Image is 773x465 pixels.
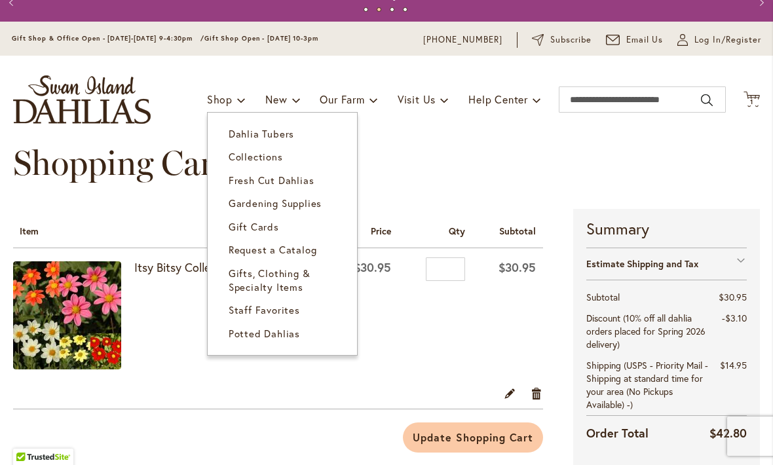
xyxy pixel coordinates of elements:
[586,287,709,308] th: Subtotal
[364,7,368,12] button: 1 of 4
[390,7,394,12] button: 3 of 4
[204,34,318,43] span: Gift Shop Open - [DATE] 10-3pm
[12,34,204,43] span: Gift Shop & Office Open - [DATE]-[DATE] 9-4:30pm /
[13,261,134,373] a: Itsy Bitsy Collection
[532,33,592,46] a: Subscribe
[229,196,322,210] span: Gardening Supplies
[720,359,747,371] span: $14.95
[207,92,233,106] span: Shop
[403,7,407,12] button: 4 of 4
[371,225,391,237] span: Price
[550,33,592,46] span: Subscribe
[586,217,747,240] strong: Summary
[606,33,664,46] a: Email Us
[265,92,287,106] span: New
[449,225,465,237] span: Qty
[413,430,533,444] span: Update Shopping Cart
[499,225,536,237] span: Subtotal
[13,75,151,124] a: store logo
[694,33,761,46] span: Log In/Register
[229,174,314,187] span: Fresh Cut Dahlias
[750,98,753,106] span: 1
[709,425,747,441] span: $42.80
[499,259,536,275] span: $30.95
[719,291,747,303] span: $30.95
[586,423,649,442] strong: Order Total
[320,92,364,106] span: Our Farm
[586,257,698,270] strong: Estimate Shipping and Tax
[208,215,357,238] a: Gift Cards
[354,259,391,275] span: $30.95
[677,33,761,46] a: Log In/Register
[229,243,317,256] span: Request a Catalog
[229,267,311,293] span: Gifts, Clothing & Specialty Items
[20,225,39,237] span: Item
[722,312,747,324] span: -$3.10
[398,92,436,106] span: Visit Us
[626,33,664,46] span: Email Us
[134,259,236,275] a: Itsy Bitsy Collection
[229,127,294,140] span: Dahlia Tubers
[10,418,47,455] iframe: Launch Accessibility Center
[423,33,502,46] a: [PHONE_NUMBER]
[13,142,226,183] span: Shopping Cart
[586,359,621,371] span: Shipping
[403,422,543,453] button: Update Shopping Cart
[229,327,300,340] span: Potted Dahlias
[377,7,381,12] button: 2 of 4
[468,92,528,106] span: Help Center
[229,303,300,316] span: Staff Favorites
[586,359,708,411] span: (USPS - Priority Mail - Shipping at standard time for your area (No Pickups Available) -)
[744,91,760,109] button: 1
[13,261,121,369] img: Itsy Bitsy Collection
[229,150,283,163] span: Collections
[586,312,706,350] span: Discount (10% off all dahlia orders placed for Spring 2026 delivery)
